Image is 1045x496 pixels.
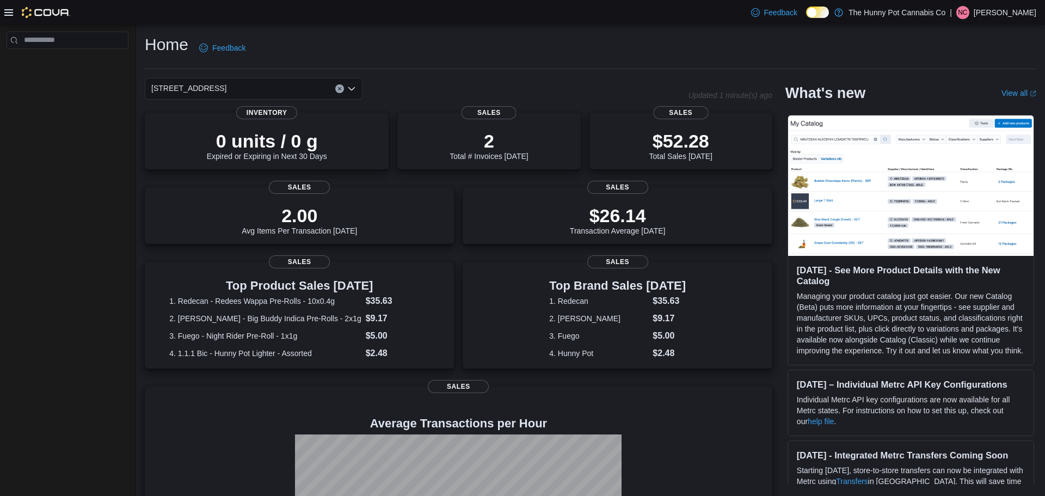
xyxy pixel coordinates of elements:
[653,312,686,325] dd: $9.17
[1001,89,1036,97] a: View allExternal link
[958,6,967,19] span: NC
[653,106,708,119] span: Sales
[549,279,686,292] h3: Top Brand Sales [DATE]
[785,84,865,102] h2: What's new
[169,279,429,292] h3: Top Product Sales [DATE]
[653,295,686,308] dd: $35.63
[366,312,430,325] dd: $9.17
[169,348,361,359] dt: 4. 1.1.1 Bic - Hunny Pot Lighter - Assorted
[653,347,686,360] dd: $2.48
[797,394,1025,427] p: Individual Metrc API key configurations are now available for all Metrc states. For instructions ...
[366,329,430,342] dd: $5.00
[169,330,361,341] dt: 3. Fuego - Night Rider Pre-Roll - 1x1g
[242,205,357,226] p: 2.00
[7,51,128,77] nav: Complex example
[570,205,666,235] div: Transaction Average [DATE]
[549,330,648,341] dt: 3. Fuego
[450,130,528,161] div: Total # Invoices [DATE]
[169,296,361,307] dt: 1. Redecan - Redees Wappa Pre-Rolls - 10x0.4g
[653,329,686,342] dd: $5.00
[450,130,528,152] p: 2
[570,205,666,226] p: $26.14
[462,106,517,119] span: Sales
[236,106,297,119] span: Inventory
[808,417,834,426] a: help file
[151,82,226,95] span: [STREET_ADDRESS]
[849,6,945,19] p: The Hunny Pot Cannabis Co
[269,255,330,268] span: Sales
[649,130,712,161] div: Total Sales [DATE]
[145,34,188,56] h1: Home
[153,417,764,430] h4: Average Transactions per Hour
[269,181,330,194] span: Sales
[649,130,712,152] p: $52.28
[836,477,868,486] a: Transfers
[764,7,797,18] span: Feedback
[797,265,1025,286] h3: [DATE] - See More Product Details with the New Catalog
[549,296,648,307] dt: 1. Redecan
[207,130,327,152] p: 0 units / 0 g
[689,91,772,100] p: Updated 1 minute(s) ago
[974,6,1036,19] p: [PERSON_NAME]
[428,380,489,393] span: Sales
[212,42,245,53] span: Feedback
[797,291,1025,356] p: Managing your product catalog just got easier. Our new Catalog (Beta) puts more information at yo...
[1030,90,1036,97] svg: External link
[797,450,1025,461] h3: [DATE] - Integrated Metrc Transfers Coming Soon
[549,348,648,359] dt: 4. Hunny Pot
[335,84,344,93] button: Clear input
[587,181,648,194] span: Sales
[347,84,356,93] button: Open list of options
[242,205,357,235] div: Avg Items Per Transaction [DATE]
[797,379,1025,390] h3: [DATE] – Individual Metrc API Key Configurations
[950,6,952,19] p: |
[366,295,430,308] dd: $35.63
[366,347,430,360] dd: $2.48
[956,6,969,19] div: Nick Cirinna
[22,7,70,18] img: Cova
[747,2,802,23] a: Feedback
[587,255,648,268] span: Sales
[195,37,250,59] a: Feedback
[806,18,807,19] span: Dark Mode
[207,130,327,161] div: Expired or Expiring in Next 30 Days
[806,7,829,18] input: Dark Mode
[549,313,648,324] dt: 2. [PERSON_NAME]
[169,313,361,324] dt: 2. [PERSON_NAME] - Big Buddy Indica Pre-Rolls - 2x1g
